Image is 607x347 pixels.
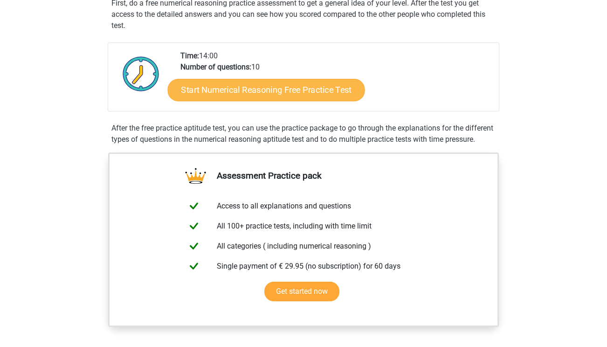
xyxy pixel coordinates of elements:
[117,50,165,97] img: Clock
[108,123,499,145] div: After the free practice aptitude test, you can use the practice package to go through the explana...
[168,78,365,101] a: Start Numerical Reasoning Free Practice Test
[173,50,498,111] div: 14:00 10
[180,51,199,60] b: Time:
[264,282,339,301] a: Get started now
[180,62,251,71] b: Number of questions:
